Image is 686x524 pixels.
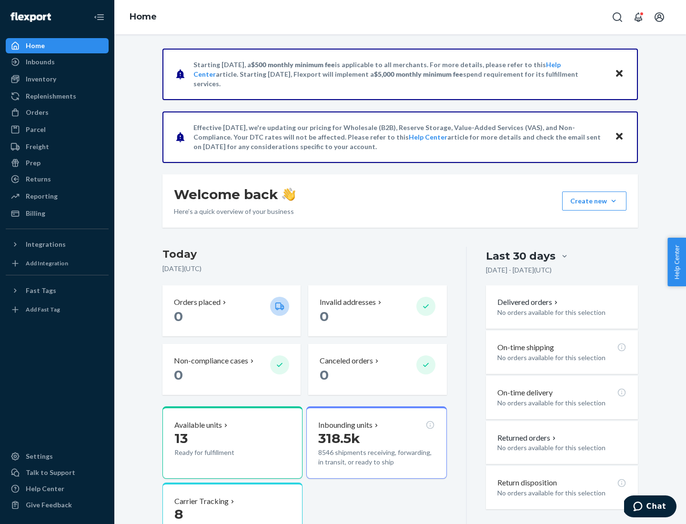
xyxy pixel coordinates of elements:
button: Talk to Support [6,465,109,480]
a: Freight [6,139,109,154]
button: Open notifications [629,8,648,27]
div: Talk to Support [26,468,75,477]
div: Parcel [26,125,46,134]
div: Give Feedback [26,500,72,510]
div: Prep [26,158,40,168]
a: Settings [6,449,109,464]
span: 8 [174,506,183,522]
span: 0 [174,308,183,324]
a: Orders [6,105,109,120]
div: Billing [26,209,45,218]
div: Replenishments [26,91,76,101]
p: No orders available for this selection [497,308,626,317]
a: Prep [6,155,109,171]
p: Inbounding units [318,420,373,431]
p: Carrier Tracking [174,496,229,507]
p: Canceled orders [320,355,373,366]
button: Invalid addresses 0 [308,285,446,336]
p: Invalid addresses [320,297,376,308]
div: Last 30 days [486,249,555,263]
a: Returns [6,171,109,187]
button: Open Search Box [608,8,627,27]
p: Starting [DATE], a is applicable to all merchants. For more details, please refer to this article... [193,60,605,89]
p: On-time delivery [497,387,553,398]
p: Return disposition [497,477,557,488]
h3: Today [162,247,447,262]
a: Inbounds [6,54,109,70]
p: Here’s a quick overview of your business [174,207,295,216]
p: On-time shipping [497,342,554,353]
a: Help Center [6,481,109,496]
p: Available units [174,420,222,431]
p: 8546 shipments receiving, forwarding, in transit, or ready to ship [318,448,434,467]
span: $500 monthly minimum fee [251,60,335,69]
img: Flexport logo [10,12,51,22]
button: Integrations [6,237,109,252]
p: No orders available for this selection [497,443,626,453]
span: $5,000 monthly minimum fee [374,70,463,78]
a: Reporting [6,189,109,204]
p: [DATE] ( UTC ) [162,264,447,273]
img: hand-wave emoji [282,188,295,201]
span: 318.5k [318,430,360,446]
p: Ready for fulfillment [174,448,262,457]
span: 0 [320,367,329,383]
h1: Welcome back [174,186,295,203]
button: Returned orders [497,433,558,443]
a: Home [6,38,109,53]
a: Add Fast Tag [6,302,109,317]
div: Help Center [26,484,64,494]
p: Orders placed [174,297,221,308]
div: Orders [26,108,49,117]
p: Non-compliance cases [174,355,248,366]
div: Inbounds [26,57,55,67]
button: Open account menu [650,8,669,27]
a: Help Center [409,133,447,141]
span: 0 [174,367,183,383]
button: Inbounding units318.5k8546 shipments receiving, forwarding, in transit, or ready to ship [306,406,446,479]
iframe: Opens a widget where you can chat to one of our agents [624,495,676,519]
a: Replenishments [6,89,109,104]
button: Close [613,67,625,81]
div: Add Fast Tag [26,305,60,313]
button: Orders placed 0 [162,285,301,336]
a: Billing [6,206,109,221]
button: Canceled orders 0 [308,344,446,395]
button: Close [613,130,625,144]
div: Returns [26,174,51,184]
a: Inventory [6,71,109,87]
div: Integrations [26,240,66,249]
button: Help Center [667,238,686,286]
a: Home [130,11,157,22]
div: Reporting [26,191,58,201]
a: Parcel [6,122,109,137]
div: Add Integration [26,259,68,267]
div: Inventory [26,74,56,84]
button: Delivered orders [497,297,560,308]
p: Effective [DATE], we're updating our pricing for Wholesale (B2B), Reserve Storage, Value-Added Se... [193,123,605,151]
button: Create new [562,191,626,211]
p: No orders available for this selection [497,488,626,498]
div: Freight [26,142,49,151]
span: 13 [174,430,188,446]
div: Home [26,41,45,50]
button: Give Feedback [6,497,109,513]
button: Fast Tags [6,283,109,298]
div: Fast Tags [26,286,56,295]
ol: breadcrumbs [122,3,164,31]
div: Settings [26,452,53,461]
button: Non-compliance cases 0 [162,344,301,395]
p: No orders available for this selection [497,353,626,363]
button: Close Navigation [90,8,109,27]
a: Add Integration [6,256,109,271]
p: [DATE] - [DATE] ( UTC ) [486,265,552,275]
button: Available units13Ready for fulfillment [162,406,303,479]
span: 0 [320,308,329,324]
p: No orders available for this selection [497,398,626,408]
